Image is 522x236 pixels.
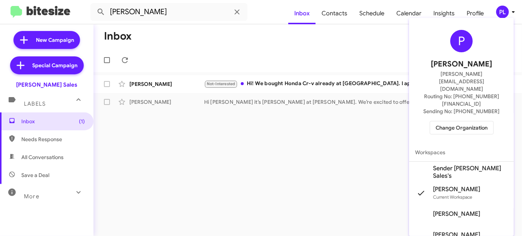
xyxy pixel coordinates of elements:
[450,30,473,52] div: P
[433,194,472,200] span: Current Workspace
[409,143,514,161] span: Workspaces
[430,121,494,134] button: Change Organization
[433,186,480,193] span: [PERSON_NAME]
[423,108,500,115] span: Sending No: [PHONE_NUMBER]
[433,210,480,218] span: [PERSON_NAME]
[418,70,505,93] span: [PERSON_NAME][EMAIL_ADDRESS][DOMAIN_NAME]
[433,165,508,180] span: Sender [PERSON_NAME] Sales's
[418,93,505,108] span: Routing No: [PHONE_NUMBER][FINANCIAL_ID]
[436,121,488,134] span: Change Organization
[431,58,492,70] span: [PERSON_NAME]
